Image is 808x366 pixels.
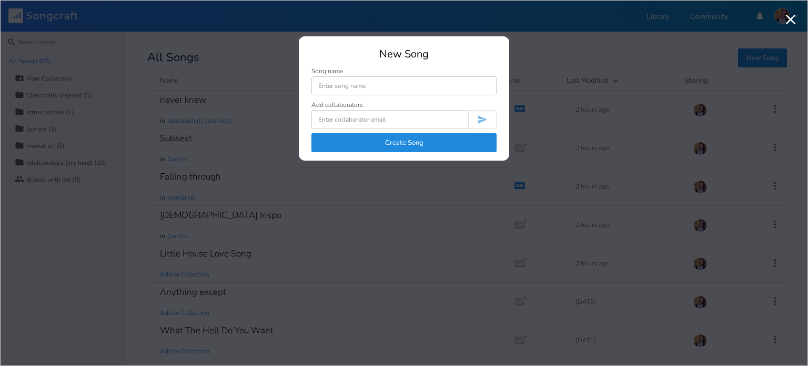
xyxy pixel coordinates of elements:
input: Enter song name [311,76,497,95]
button: Invite [468,110,497,129]
div: New Song [311,49,497,60]
div: Add collaborators [311,102,363,108]
input: Enter collaborator email [311,110,468,129]
button: Create Song [311,133,497,152]
div: Song name [311,68,497,74]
